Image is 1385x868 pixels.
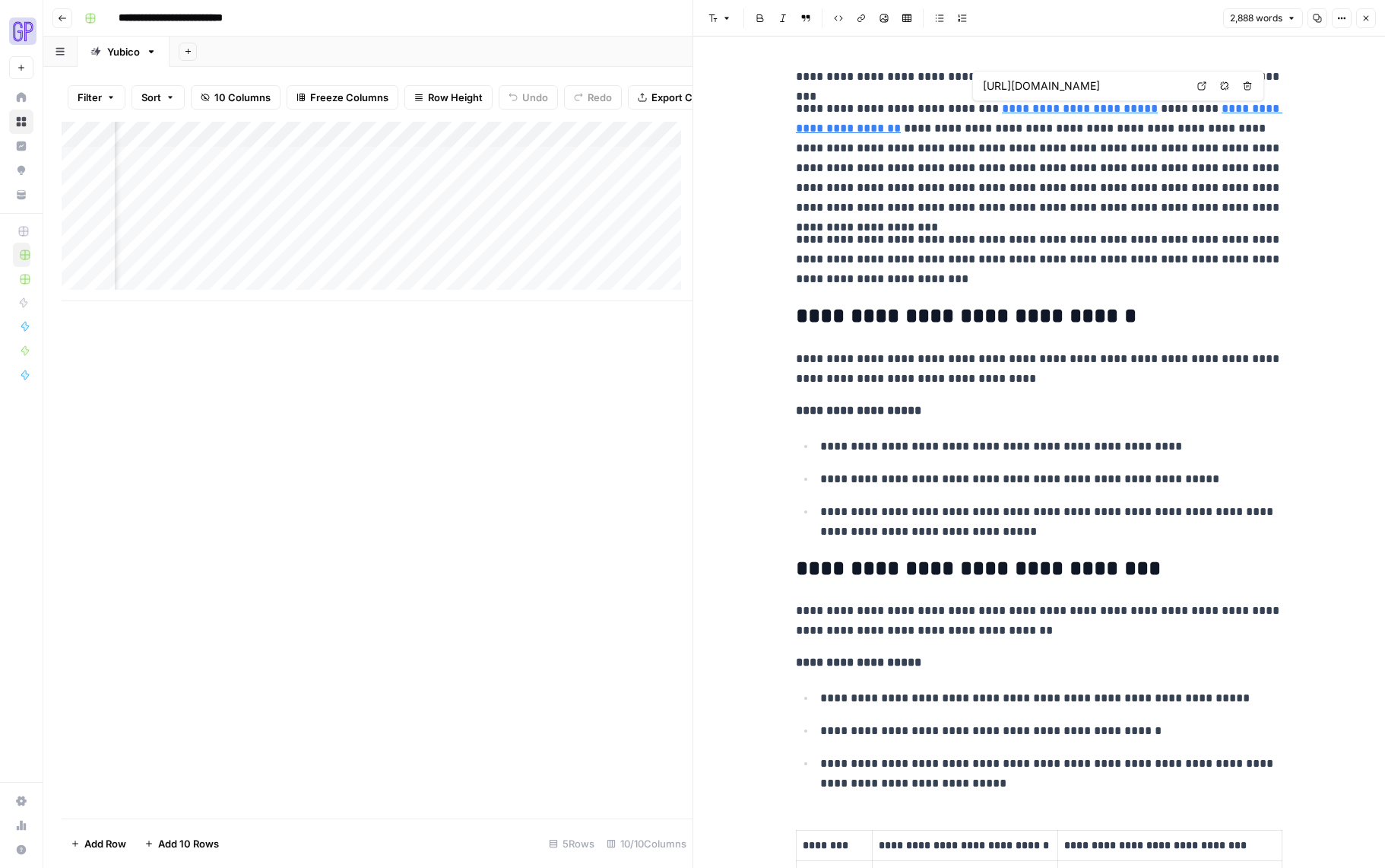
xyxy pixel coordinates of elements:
a: Usage [9,813,33,838]
span: 2,888 words [1230,11,1282,25]
button: 2,888 words [1223,8,1303,28]
a: Opportunities [9,158,33,183]
div: Yubico [107,44,140,59]
span: Freeze Columns [310,90,388,105]
button: Add Row [62,831,135,856]
img: Growth Plays Logo [9,17,36,45]
button: Undo [499,85,558,110]
a: Yubico [78,37,170,67]
span: Undo [522,90,548,105]
button: Workspace: Growth Plays [9,12,33,50]
button: Row Height [404,85,493,110]
div: 10/10 Columns [601,831,692,856]
div: 5 Rows [543,831,601,856]
span: Add Row [84,836,126,851]
button: 10 Columns [191,85,280,110]
span: Filter [78,90,102,105]
a: Home [9,85,33,110]
span: Sort [141,90,161,105]
a: Browse [9,110,33,134]
button: Redo [564,85,622,110]
span: Redo [588,90,612,105]
a: Your Data [9,183,33,207]
button: Filter [68,85,125,110]
button: Freeze Columns [287,85,398,110]
span: Row Height [428,90,483,105]
button: Sort [132,85,185,110]
span: Add 10 Rows [158,836,219,851]
span: 10 Columns [214,90,271,105]
span: Export CSV [651,90,705,105]
button: Help + Support [9,838,33,862]
button: Add 10 Rows [135,831,228,856]
a: Insights [9,134,33,158]
a: Settings [9,789,33,813]
button: Export CSV [628,85,715,110]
